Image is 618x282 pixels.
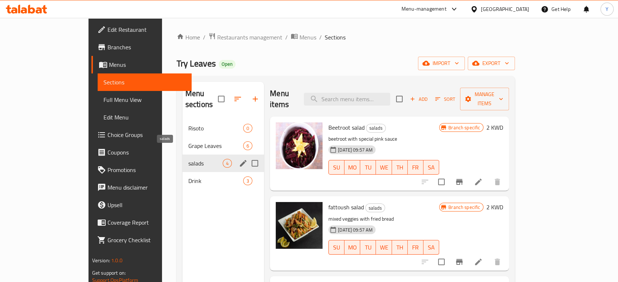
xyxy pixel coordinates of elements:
[108,25,186,34] span: Edit Restaurant
[91,38,192,56] a: Branches
[445,124,483,131] span: Branch specific
[219,61,235,67] span: Open
[468,57,515,70] button: export
[291,33,316,42] a: Menus
[486,122,503,133] h6: 2 KWD
[91,196,192,214] a: Upsell
[360,160,376,175] button: TU
[423,240,439,255] button: SA
[203,33,206,42] li: /
[426,162,436,173] span: SA
[244,125,252,132] span: 0
[182,119,264,137] div: Risoto0
[365,203,385,212] div: salads
[466,90,503,108] span: Manage items
[108,201,186,209] span: Upsell
[108,165,186,174] span: Promotions
[411,162,421,173] span: FR
[363,162,373,173] span: TU
[325,33,346,42] span: Sections
[344,160,360,175] button: MO
[91,21,192,38] a: Edit Restaurant
[108,148,186,157] span: Coupons
[276,122,323,169] img: Beetroot salad
[98,91,192,108] a: Full Menu View
[332,242,342,253] span: SU
[332,162,342,173] span: SU
[214,91,229,107] span: Select all sections
[489,173,506,191] button: delete
[182,137,264,155] div: Grape Leaves6
[411,242,421,253] span: FR
[474,258,483,266] a: Edit menu item
[208,33,282,42] a: Restaurants management
[395,162,405,173] span: TH
[91,161,192,179] a: Promotions
[188,176,243,185] span: Drink
[328,122,365,133] span: Beetroot salad
[366,124,386,133] div: salads
[407,94,430,105] span: Add item
[379,162,389,173] span: WE
[460,88,509,110] button: Manage items
[98,108,192,126] a: Edit Menu
[91,126,192,144] a: Choice Groups
[182,155,264,172] div: salads4edit
[243,176,252,185] div: items
[188,141,243,150] span: Grape Leaves
[408,160,423,175] button: FR
[108,236,186,244] span: Grocery Checklist
[430,94,460,105] span: Sort items
[366,124,385,132] span: salads
[177,55,216,72] span: Try Leaves
[111,256,123,265] span: 1.0.0
[285,33,288,42] li: /
[103,113,186,122] span: Edit Menu
[103,95,186,104] span: Full Menu View
[481,5,529,13] div: [GEOGRAPHIC_DATA]
[108,43,186,52] span: Branches
[392,160,408,175] button: TH
[426,242,436,253] span: SA
[474,59,509,68] span: export
[219,60,235,69] div: Open
[217,33,282,42] span: Restaurants management
[238,158,249,169] button: edit
[418,57,465,70] button: import
[434,174,449,190] span: Select to update
[92,268,126,278] span: Get support on:
[109,60,186,69] span: Menus
[409,95,429,103] span: Add
[244,142,252,149] span: 6
[407,94,430,105] button: Add
[376,240,392,255] button: WE
[92,256,110,265] span: Version:
[376,160,392,175] button: WE
[379,242,389,253] span: WE
[328,202,364,213] span: fattoush salad
[335,146,376,153] span: [DATE] 09:57 AM
[276,202,323,249] img: fattoush salad
[392,240,408,255] button: TH
[344,240,360,255] button: MO
[108,130,186,139] span: Choice Groups
[328,134,439,144] p: beetroot with special pink sauce
[108,218,186,227] span: Coverage Report
[188,124,243,133] span: Risoto
[366,204,385,212] span: salads
[246,90,264,108] button: Add section
[243,124,252,133] div: items
[408,240,423,255] button: FR
[244,178,252,184] span: 3
[223,160,231,167] span: 4
[103,78,186,87] span: Sections
[229,90,246,108] span: Sort sections
[91,179,192,196] a: Menu disclaimer
[435,95,455,103] span: Sort
[91,214,192,231] a: Coverage Report
[328,240,344,255] button: SU
[347,162,357,173] span: MO
[91,231,192,249] a: Grocery Checklist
